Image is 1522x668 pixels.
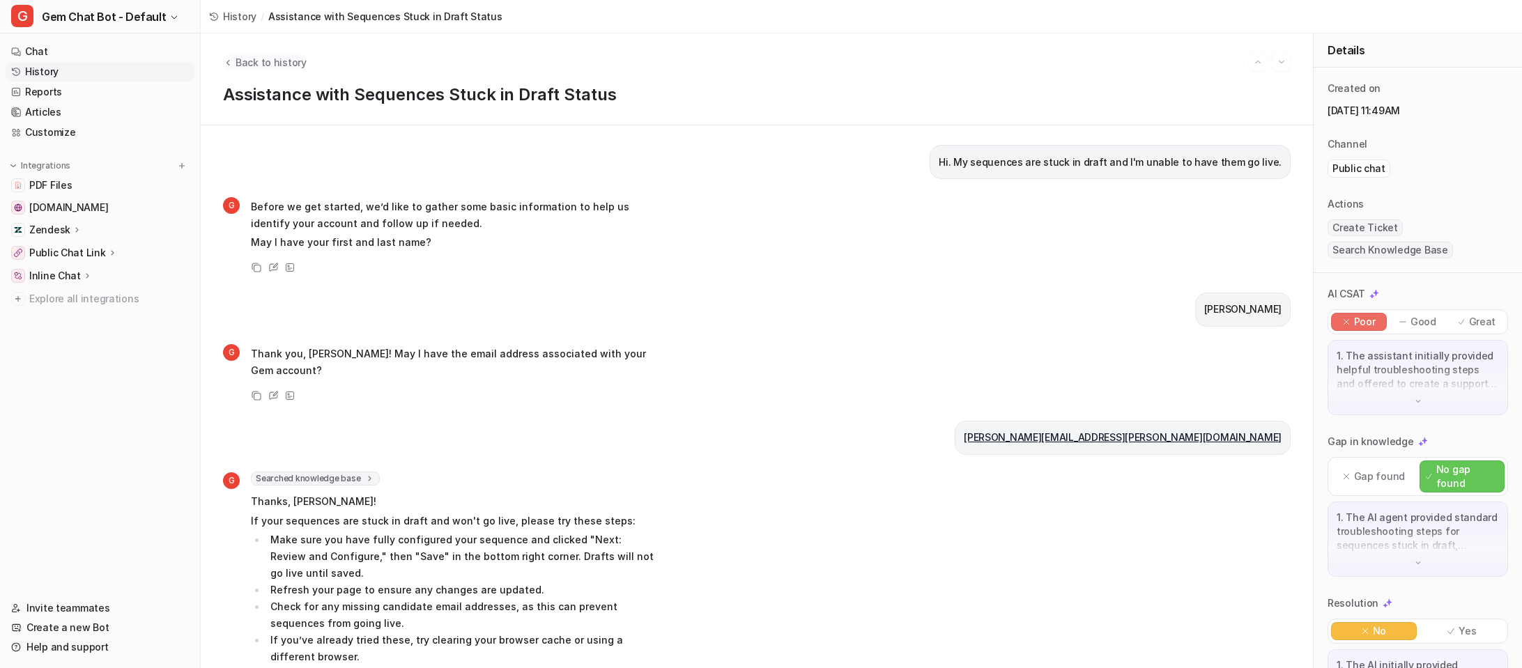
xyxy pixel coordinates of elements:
[209,9,256,24] a: History
[1328,596,1378,610] p: Resolution
[6,198,194,217] a: status.gem.com[DOMAIN_NAME]
[251,234,659,251] p: May I have your first and last name?
[223,472,240,489] span: G
[1328,435,1414,449] p: Gap in knowledge
[251,345,659,379] p: Thank you, [PERSON_NAME]! May I have the email address associated with your Gem account?
[1273,53,1291,71] button: Go to next session
[1459,624,1476,638] p: Yes
[11,292,25,306] img: explore all integrations
[223,197,240,214] span: G
[6,62,194,81] a: History
[268,9,502,24] span: Assistance with Sequences Stuck in Draft Status
[29,223,70,237] p: Zendesk
[1354,469,1405,483] p: Gap found
[964,431,1282,443] a: [PERSON_NAME][EMAIL_ADDRESS][PERSON_NAME][DOMAIN_NAME]
[251,199,659,232] p: Before we get started, we’d like to gather some basic information to help us identify your accoun...
[29,246,106,260] p: Public Chat Link
[1204,301,1282,318] p: [PERSON_NAME]
[1328,197,1364,211] p: Actions
[1337,349,1499,391] p: 1. The assistant initially provided helpful troubleshooting steps and offered to create a support...
[223,55,307,70] button: Back to history
[1328,81,1381,95] p: Created on
[266,531,659,582] li: Make sure you have fully configured your sequence and clicked "Next: Review and Configure," then ...
[6,159,75,173] button: Integrations
[42,7,166,26] span: Gem Chat Bot - Default
[261,9,264,24] span: /
[1410,315,1436,329] p: Good
[1337,511,1499,552] p: 1. The AI agent provided standard troubleshooting steps for sequences stuck in draft, referencing...
[21,160,70,171] p: Integrations
[1354,315,1376,329] p: Poor
[29,178,72,192] span: PDF Files
[1373,624,1386,638] p: No
[251,493,659,510] p: Thanks, [PERSON_NAME]!
[1413,558,1423,568] img: down-arrow
[1277,56,1286,68] img: Next session
[1328,287,1365,301] p: AI CSAT
[1328,104,1508,118] p: [DATE] 11:49AM
[8,161,18,171] img: expand menu
[1328,137,1367,151] p: Channel
[251,472,380,486] span: Searched knowledge base
[6,289,194,309] a: Explore all integrations
[6,176,194,195] a: PDF FilesPDF Files
[29,201,108,215] span: [DOMAIN_NAME]
[223,9,256,24] span: History
[223,85,1291,105] h1: Assistance with Sequences Stuck in Draft Status
[1436,463,1498,490] p: No gap found
[1314,33,1522,68] div: Details
[6,82,194,102] a: Reports
[6,637,194,657] a: Help and support
[11,5,33,27] span: G
[1328,242,1453,258] span: Search Knowledge Base
[29,269,81,283] p: Inline Chat
[6,42,194,61] a: Chat
[177,161,187,171] img: menu_add.svg
[14,272,22,280] img: Inline Chat
[6,123,194,142] a: Customize
[1328,219,1403,236] span: Create Ticket
[251,513,659,529] p: If your sequences are stuck in draft and won't go live, please try these steps:
[266,582,659,598] li: Refresh your page to ensure any changes are updated.
[1253,56,1263,68] img: Previous session
[266,598,659,632] li: Check for any missing candidate email addresses, as this can prevent sequences from going live.
[14,203,22,212] img: status.gem.com
[14,226,22,234] img: Zendesk
[236,55,307,70] span: Back to history
[266,632,659,665] li: If you’ve already tried these, try clearing your browser cache or using a different browser.
[14,249,22,257] img: Public Chat Link
[1413,396,1423,406] img: down-arrow
[29,288,189,310] span: Explore all integrations
[939,154,1282,171] p: Hi. My sequences are stuck in draft and I'm unable to have them go live.
[14,181,22,189] img: PDF Files
[1332,162,1385,176] p: Public chat
[1469,315,1496,329] p: Great
[6,598,194,618] a: Invite teammates
[6,102,194,122] a: Articles
[6,618,194,637] a: Create a new Bot
[1249,53,1267,71] button: Go to previous session
[223,344,240,361] span: G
